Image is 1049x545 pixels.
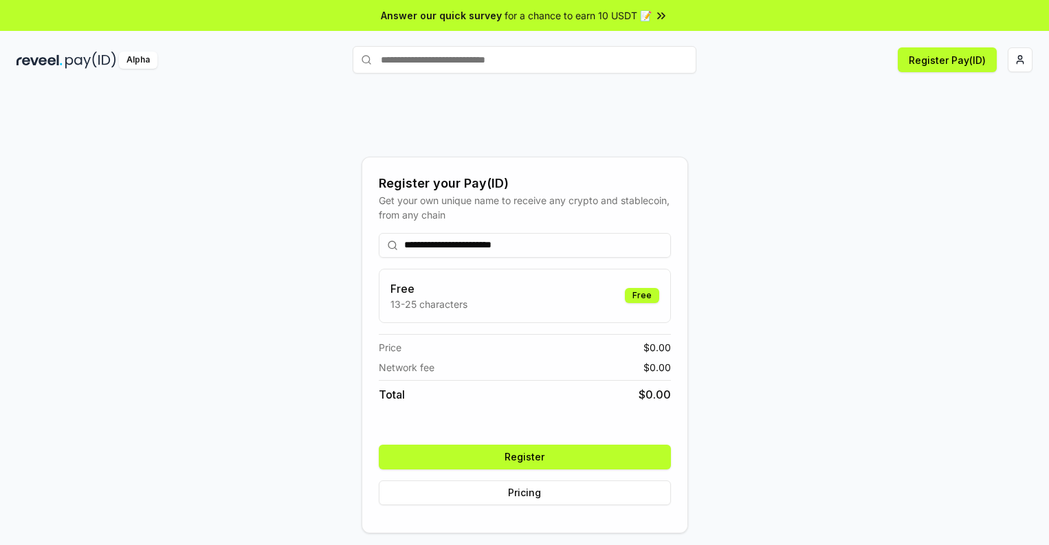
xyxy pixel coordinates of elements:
[898,47,997,72] button: Register Pay(ID)
[381,8,502,23] span: Answer our quick survey
[639,386,671,403] span: $ 0.00
[379,445,671,469] button: Register
[643,360,671,375] span: $ 0.00
[379,340,401,355] span: Price
[379,174,671,193] div: Register your Pay(ID)
[643,340,671,355] span: $ 0.00
[379,193,671,222] div: Get your own unique name to receive any crypto and stablecoin, from any chain
[379,386,405,403] span: Total
[119,52,157,69] div: Alpha
[390,280,467,297] h3: Free
[505,8,652,23] span: for a chance to earn 10 USDT 📝
[379,360,434,375] span: Network fee
[16,52,63,69] img: reveel_dark
[379,480,671,505] button: Pricing
[625,288,659,303] div: Free
[65,52,116,69] img: pay_id
[390,297,467,311] p: 13-25 characters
